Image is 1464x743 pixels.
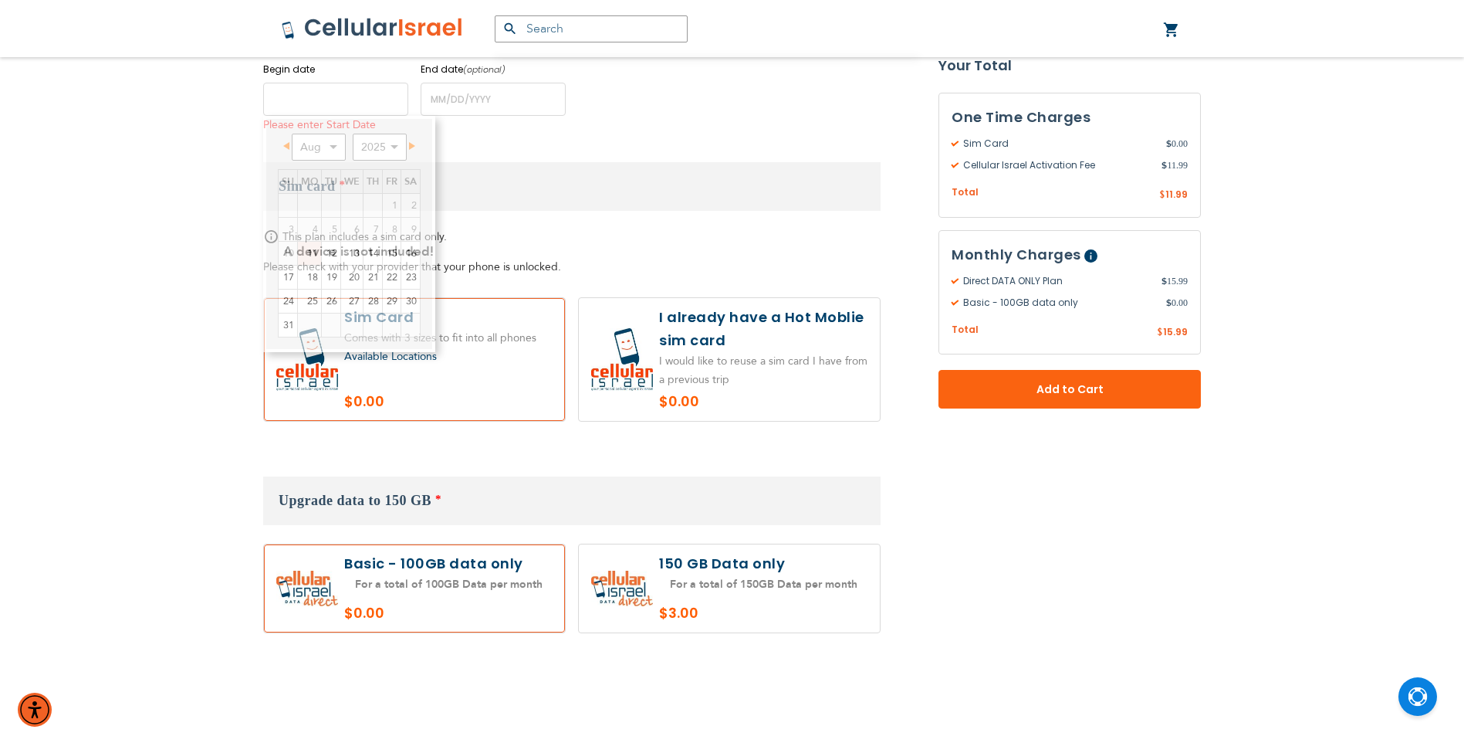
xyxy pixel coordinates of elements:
span: $ [1161,274,1167,288]
a: 11 [298,242,321,265]
span: Thursday [367,175,379,188]
img: Cellular Israel Logo [281,17,464,40]
select: Select year [353,134,407,161]
span: Help [1084,249,1097,263]
a: 23 [401,266,420,289]
span: Sunday [282,175,294,188]
span: Saturday [404,175,417,188]
span: Next [409,142,415,150]
span: Basic - 100GB data only [952,296,1166,310]
span: Prev [283,142,289,150]
button: Add to Cart [938,370,1201,409]
span: 15.99 [1163,325,1188,338]
a: 17 [279,266,297,289]
a: 12 [322,242,340,265]
span: Add to Cart [989,382,1150,398]
span: $ [1161,158,1167,172]
span: 1 [383,194,401,217]
a: 24 [279,290,297,313]
span: 11.99 [1161,158,1188,172]
span: Wednesday [344,175,360,188]
span: Tuesday [325,175,337,188]
span: 7 [363,218,382,241]
strong: Your Total [938,54,1201,77]
span: 2 [401,194,420,217]
a: Available Locations [344,349,437,364]
a: 21 [363,266,382,289]
span: 5 [322,218,340,241]
span: 8 [383,218,401,241]
input: MM/DD/YYYY [421,83,566,116]
span: 10 [279,242,297,265]
a: 26 [322,290,340,313]
span: Cellular Israel Activation Fee [952,158,1161,172]
label: Begin date [263,63,408,76]
span: 11.99 [1165,188,1188,201]
i: (optional) [463,63,505,76]
div: Accessibility Menu [18,693,52,727]
span: Monday [301,175,318,188]
a: 30 [401,290,420,313]
span: Direct DATA ONLY Plan [952,274,1161,288]
span: $ [1159,188,1165,202]
a: 14 [363,242,382,265]
a: 19 [322,266,340,289]
span: 6 [341,218,363,241]
a: 22 [383,266,401,289]
input: Search [495,15,688,42]
a: Next [400,136,419,155]
a: 16 [401,242,420,265]
a: 20 [341,266,363,289]
span: 9 [401,218,420,241]
a: 31 [279,314,297,337]
input: MM/DD/YYYY [263,83,408,116]
a: 27 [341,290,363,313]
span: 4 [298,218,321,241]
select: Select month [292,134,346,161]
span: $ [1166,137,1172,151]
a: 13 [341,242,363,265]
span: 0.00 [1166,296,1188,310]
a: Prev [279,136,299,155]
a: 15 [383,242,401,265]
h3: One Time Charges [952,106,1188,129]
span: Monthly Charges [952,245,1081,264]
span: Total [952,323,979,338]
span: Friday [386,175,397,188]
label: End date [421,63,566,76]
span: Sim Card [952,137,1166,151]
span: 0.00 [1166,137,1188,151]
span: Total [952,185,979,200]
a: 28 [363,290,382,313]
span: $ [1157,326,1163,340]
span: $ [1166,296,1172,310]
span: 15.99 [1161,274,1188,288]
a: 18 [298,266,321,289]
a: 29 [383,290,401,313]
span: 3 [279,218,297,241]
a: 25 [298,290,321,313]
span: Upgrade data to 150 GB [279,493,431,508]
